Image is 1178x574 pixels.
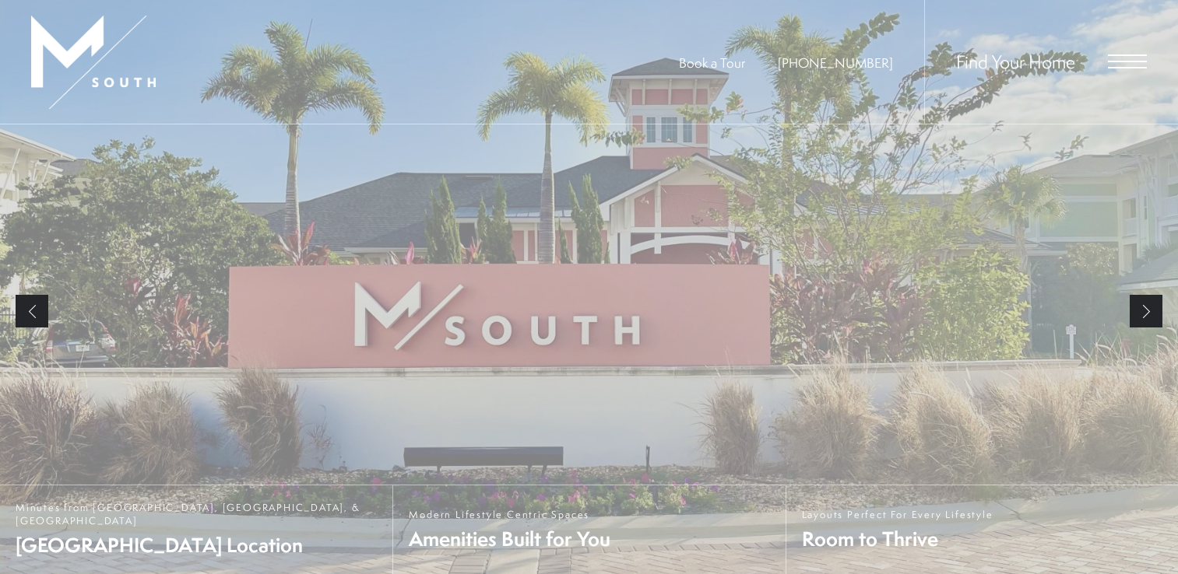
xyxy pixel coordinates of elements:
[802,508,993,521] span: Layouts Perfect For Every Lifestyle
[778,54,893,72] span: [PHONE_NUMBER]
[16,295,48,327] a: Previous
[786,485,1178,574] a: Layouts Perfect For Every Lifestyle
[31,16,156,109] img: MSouth
[409,525,610,552] span: Amenities Built for You
[778,54,893,72] a: Call Us at 813-570-8014
[392,485,785,574] a: Modern Lifestyle Centric Spaces
[679,54,745,72] a: Book a Tour
[802,525,993,552] span: Room to Thrive
[1130,295,1162,327] a: Next
[1108,54,1147,68] button: Open Menu
[16,531,377,558] span: [GEOGRAPHIC_DATA] Location
[956,49,1075,74] a: Find Your Home
[16,501,377,527] span: Minutes from [GEOGRAPHIC_DATA], [GEOGRAPHIC_DATA], & [GEOGRAPHIC_DATA]
[409,508,610,521] span: Modern Lifestyle Centric Spaces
